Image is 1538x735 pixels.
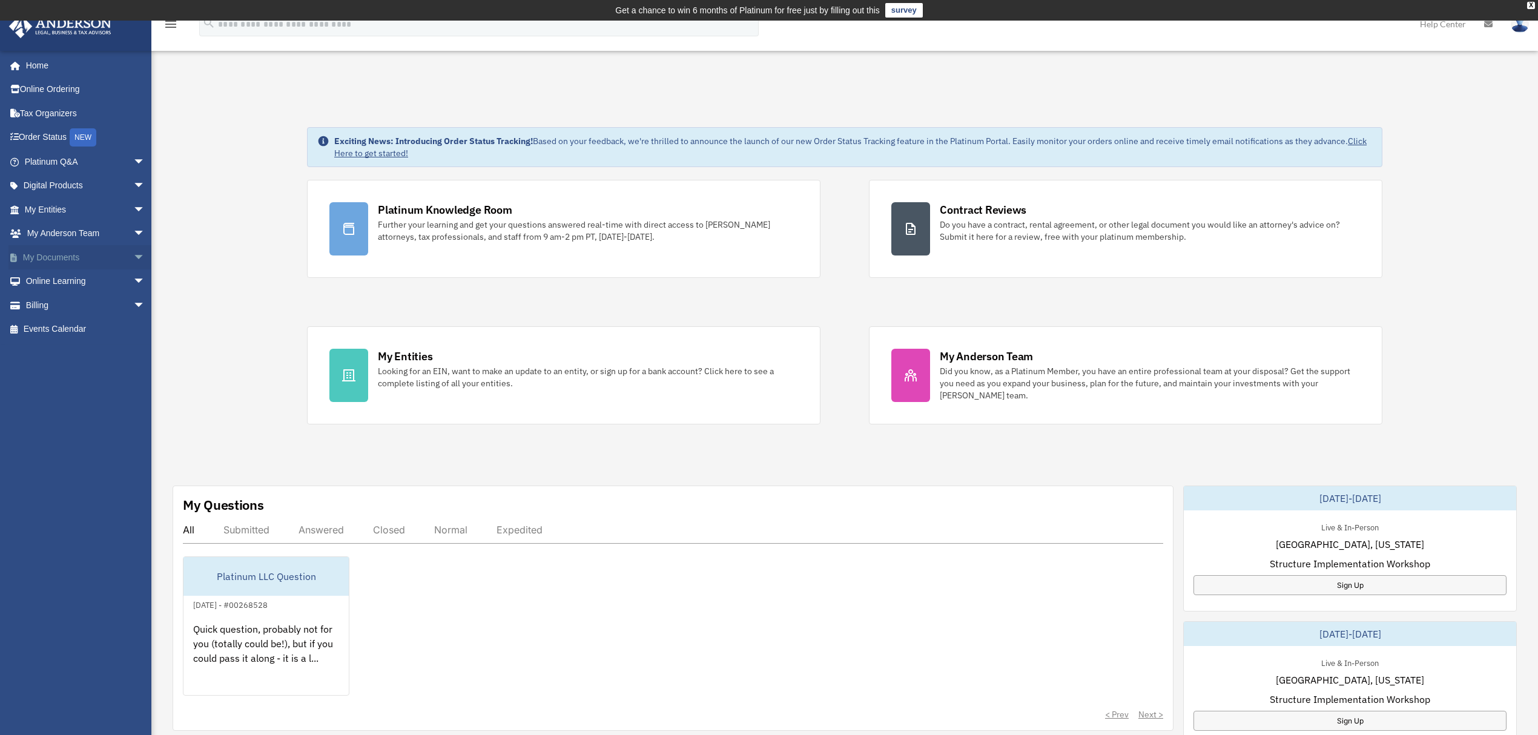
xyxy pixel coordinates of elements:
[378,202,512,217] div: Platinum Knowledge Room
[373,524,405,536] div: Closed
[307,180,820,278] a: Platinum Knowledge Room Further your learning and get your questions answered real-time with dire...
[5,15,115,38] img: Anderson Advisors Platinum Portal
[1270,692,1430,707] span: Structure Implementation Workshop
[8,77,163,102] a: Online Ordering
[378,349,432,364] div: My Entities
[869,326,1382,424] a: My Anderson Team Did you know, as a Platinum Member, you have an entire professional team at your...
[615,3,880,18] div: Get a chance to win 6 months of Platinum for free just by filling out this
[183,598,277,610] div: [DATE] - #00268528
[8,269,163,294] a: Online Learningarrow_drop_down
[183,496,264,514] div: My Questions
[1276,673,1424,687] span: [GEOGRAPHIC_DATA], [US_STATE]
[940,219,1360,243] div: Do you have a contract, rental agreement, or other legal document you would like an attorney's ad...
[940,202,1026,217] div: Contract Reviews
[307,326,820,424] a: My Entities Looking for an EIN, want to make an update to an entity, or sign up for a bank accoun...
[1193,711,1507,731] a: Sign Up
[70,128,96,147] div: NEW
[8,293,163,317] a: Billingarrow_drop_down
[378,219,798,243] div: Further your learning and get your questions answered real-time with direct access to [PERSON_NAM...
[334,136,533,147] strong: Exciting News: Introducing Order Status Tracking!
[163,17,178,31] i: menu
[8,245,163,269] a: My Documentsarrow_drop_down
[133,245,157,270] span: arrow_drop_down
[8,150,163,174] a: Platinum Q&Aarrow_drop_down
[133,150,157,174] span: arrow_drop_down
[885,3,923,18] a: survey
[133,197,157,222] span: arrow_drop_down
[334,136,1367,159] a: Click Here to get started!
[497,524,543,536] div: Expedited
[133,174,157,199] span: arrow_drop_down
[8,317,163,341] a: Events Calendar
[8,174,163,198] a: Digital Productsarrow_drop_down
[869,180,1382,278] a: Contract Reviews Do you have a contract, rental agreement, or other legal document you would like...
[940,349,1033,364] div: My Anderson Team
[1276,537,1424,552] span: [GEOGRAPHIC_DATA], [US_STATE]
[434,524,467,536] div: Normal
[133,269,157,294] span: arrow_drop_down
[183,557,349,596] div: Platinum LLC Question
[1312,520,1388,533] div: Live & In-Person
[133,293,157,318] span: arrow_drop_down
[163,21,178,31] a: menu
[8,222,163,246] a: My Anderson Teamarrow_drop_down
[8,197,163,222] a: My Entitiesarrow_drop_down
[8,53,157,77] a: Home
[8,101,163,125] a: Tax Organizers
[1527,2,1535,9] div: close
[1193,575,1507,595] a: Sign Up
[183,612,349,707] div: Quick question, probably not for you (totally could be!), but if you could pass it along - it is ...
[334,135,1372,159] div: Based on your feedback, we're thrilled to announce the launch of our new Order Status Tracking fe...
[202,16,216,30] i: search
[1270,556,1430,571] span: Structure Implementation Workshop
[183,556,349,696] a: Platinum LLC Question[DATE] - #00268528Quick question, probably not for you (totally could be!), ...
[1184,622,1516,646] div: [DATE]-[DATE]
[1184,486,1516,510] div: [DATE]-[DATE]
[1511,15,1529,33] img: User Pic
[299,524,344,536] div: Answered
[8,125,163,150] a: Order StatusNEW
[378,365,798,389] div: Looking for an EIN, want to make an update to an entity, or sign up for a bank account? Click her...
[940,365,1360,401] div: Did you know, as a Platinum Member, you have an entire professional team at your disposal? Get th...
[183,524,194,536] div: All
[223,524,269,536] div: Submitted
[133,222,157,246] span: arrow_drop_down
[1312,656,1388,668] div: Live & In-Person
